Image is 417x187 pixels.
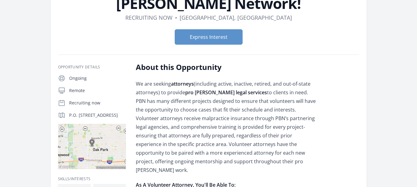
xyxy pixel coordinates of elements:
[180,13,292,22] dd: [GEOGRAPHIC_DATA], [GEOGRAPHIC_DATA]
[175,13,177,22] div: •
[125,13,173,22] dd: Recruiting now
[136,62,316,72] h2: About this Opportunity
[58,65,126,70] h3: Opportunity Details
[185,89,267,96] strong: pro [PERSON_NAME] legal services
[175,29,243,45] button: Express Interest
[69,100,126,106] p: Recruiting now
[171,80,194,87] strong: attorneys
[69,87,126,94] p: Remote
[69,112,126,118] p: P.O. [STREET_ADDRESS]
[58,177,126,181] h3: Skills/Interests
[69,75,126,81] p: Ongoing
[136,79,316,174] p: We are seeking (including active, inactive, retired, and out-of-state attorneys) to provide to cl...
[58,124,126,169] img: Map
